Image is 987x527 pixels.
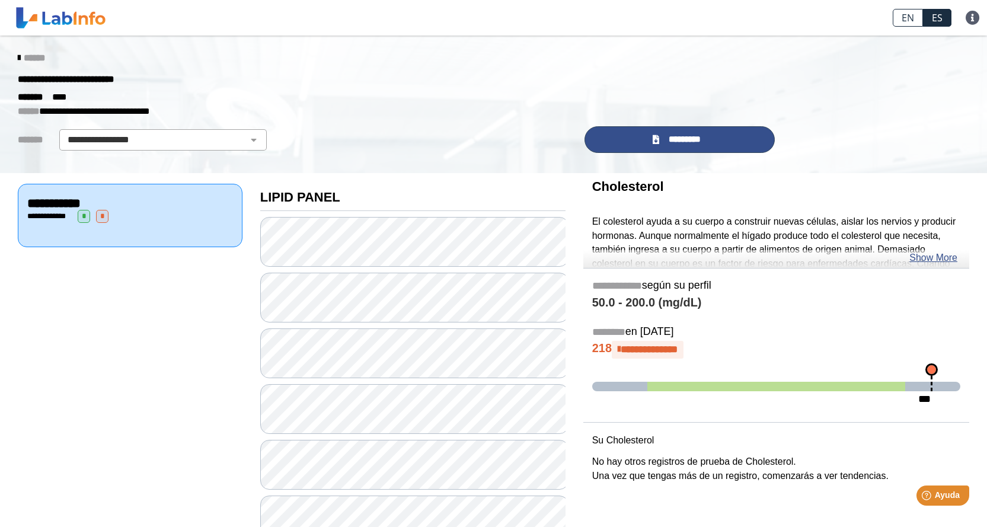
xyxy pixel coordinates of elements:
h4: 50.0 - 200.0 (mg/dL) [592,296,960,310]
iframe: Help widget launcher [881,481,974,514]
p: Su Cholesterol [592,433,960,448]
p: No hay otros registros de prueba de Cholesterol. Una vez que tengas más de un registro, comenzará... [592,455,960,483]
b: LIPID PANEL [260,190,340,205]
b: Cholesterol [592,179,664,194]
h5: según su perfil [592,279,960,293]
a: ES [923,9,951,27]
a: EN [893,9,923,27]
h4: 218 [592,341,960,359]
h5: en [DATE] [592,325,960,339]
p: El colesterol ayuda a su cuerpo a construir nuevas células, aislar los nervios y producir hormona... [592,215,960,328]
a: Show More [909,251,957,265]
